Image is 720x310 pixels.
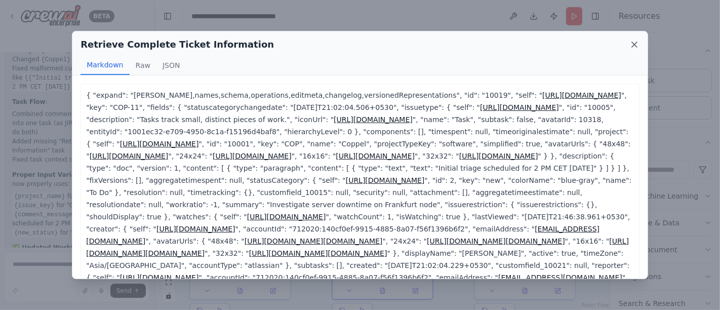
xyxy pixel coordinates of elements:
a: [URL][DOMAIN_NAME] [120,140,199,148]
a: [URL][DOMAIN_NAME] [480,103,559,111]
a: [URL][DOMAIN_NAME] [247,213,326,221]
button: Markdown [81,56,129,75]
a: [URL][DOMAIN_NAME] [346,176,425,184]
a: [URL][DOMAIN_NAME] [213,152,292,160]
a: [URL][DOMAIN_NAME] [542,91,621,99]
a: [URL][DOMAIN_NAME][DOMAIN_NAME] [427,237,565,245]
a: [URL][DOMAIN_NAME] [459,152,538,160]
a: [URL][DOMAIN_NAME][DOMAIN_NAME] [245,237,383,245]
button: JSON [156,56,186,75]
a: [URL][DOMAIN_NAME] [156,225,235,233]
a: [URL][DOMAIN_NAME] [120,274,199,282]
a: [URL][DOMAIN_NAME] [334,115,413,124]
a: [URL][DOMAIN_NAME][DOMAIN_NAME] [249,249,387,257]
a: [EMAIL_ADDRESS][DOMAIN_NAME] [498,274,622,282]
a: [URL][DOMAIN_NAME] [336,152,415,160]
button: Raw [130,56,156,75]
a: [URL][DOMAIN_NAME] [90,152,169,160]
h2: Retrieve Complete Ticket Information [81,37,274,52]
